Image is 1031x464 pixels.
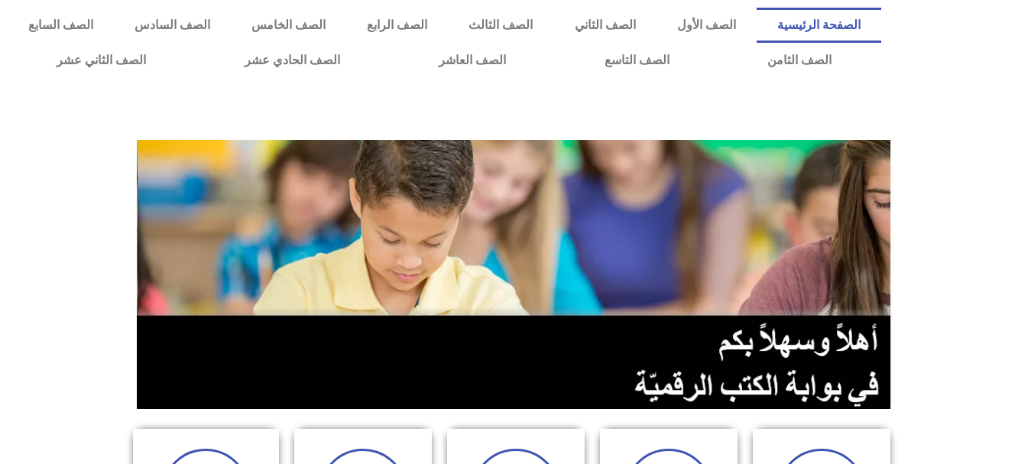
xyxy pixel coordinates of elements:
[718,43,881,78] a: الصف الثامن
[346,8,448,43] a: الصف الرابع
[8,43,196,78] a: الصف الثاني عشر
[448,8,553,43] a: الصف الثالث
[390,43,556,78] a: الصف العاشر
[231,8,346,43] a: الصف الخامس
[657,8,757,43] a: الصف الأول
[196,43,390,78] a: الصف الحادي عشر
[757,8,881,43] a: الصفحة الرئيسية
[555,43,718,78] a: الصف التاسع
[114,8,231,43] a: الصف السادس
[8,8,114,43] a: الصف السابع
[554,8,657,43] a: الصف الثاني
